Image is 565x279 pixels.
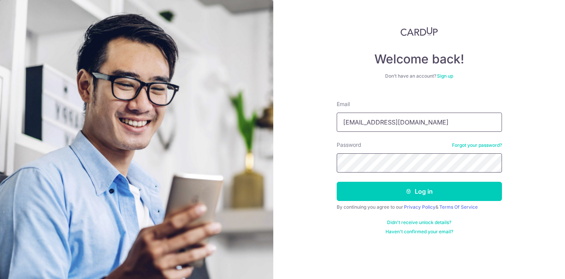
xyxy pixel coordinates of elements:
a: Sign up [437,73,453,79]
h4: Welcome back! [337,51,502,67]
div: Don’t have an account? [337,73,502,79]
label: Email [337,100,350,108]
label: Password [337,141,361,149]
a: Privacy Policy [404,204,435,210]
a: Didn't receive unlock details? [387,219,451,226]
button: Log in [337,182,502,201]
img: CardUp Logo [400,27,438,36]
a: Terms Of Service [439,204,478,210]
div: By continuing you agree to our & [337,204,502,210]
input: Enter your Email [337,113,502,132]
a: Haven't confirmed your email? [386,229,453,235]
a: Forgot your password? [452,142,502,148]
